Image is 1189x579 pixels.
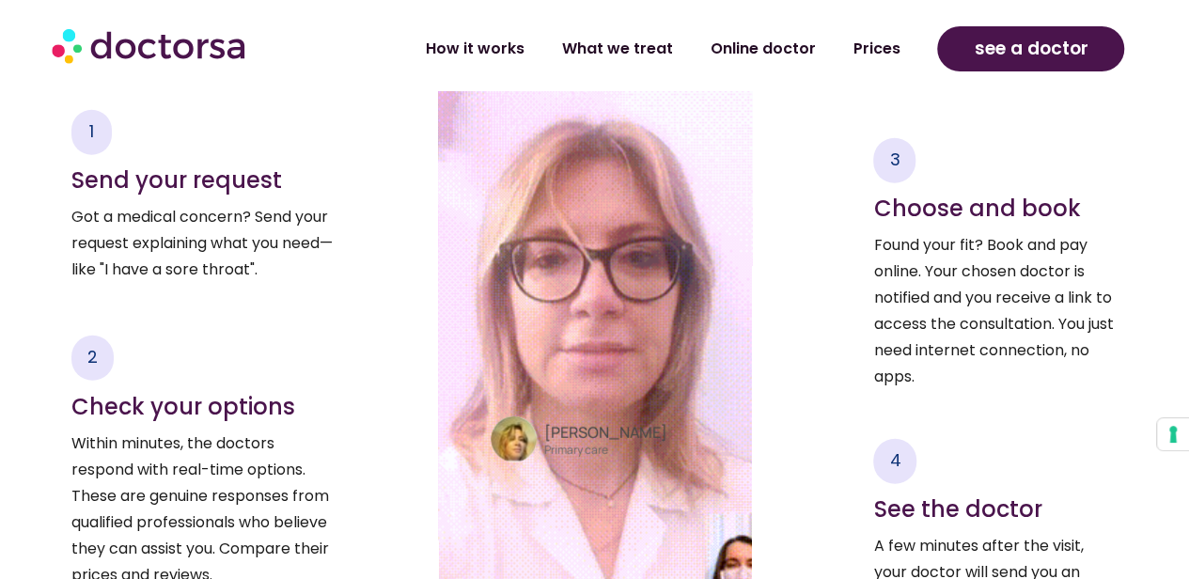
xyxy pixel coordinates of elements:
[406,27,542,70] a: How it works
[873,496,1118,524] h4: See the doctor
[71,204,333,283] p: Got a medical concern? Send your request explaining what you need—like "I have a sore throat".
[873,196,1118,223] h4: Choose and book
[320,27,919,70] nav: Menu
[544,424,699,442] h4: [PERSON_NAME]
[542,27,691,70] a: What we treat
[71,167,333,195] h4: Send your request
[71,394,333,421] h4: Check your options
[889,148,900,171] span: 3
[974,34,1087,64] span: see a doctor
[873,232,1118,390] p: Found your fit? Book and pay online. Your chosen doctor is notified and you receive a link to acc...
[87,345,98,368] span: 2
[889,448,900,472] span: 4
[937,26,1124,71] a: see a doctor
[834,27,918,70] a: Prices
[89,119,94,143] span: 1
[691,27,834,70] a: Online doctor
[1157,418,1189,450] button: Your consent preferences for tracking technologies
[544,442,699,459] p: Primary care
